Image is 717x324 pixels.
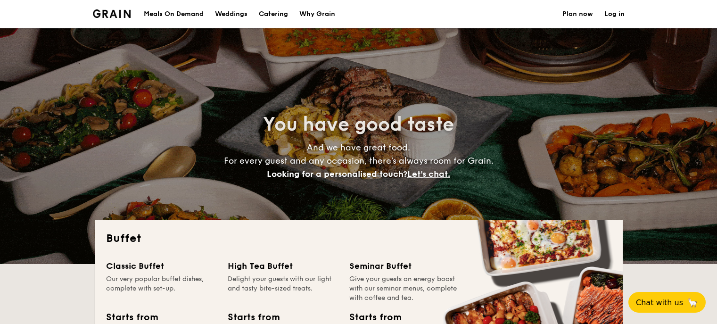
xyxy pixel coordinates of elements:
[263,113,454,136] span: You have good taste
[228,259,338,273] div: High Tea Buffet
[93,9,131,18] img: Grain
[687,297,698,308] span: 🦙
[228,274,338,303] div: Delight your guests with our light and tasty bite-sized treats.
[349,259,460,273] div: Seminar Buffet
[106,259,216,273] div: Classic Buffet
[349,274,460,303] div: Give your guests an energy boost with our seminar menus, complete with coffee and tea.
[93,9,131,18] a: Logotype
[224,142,494,179] span: And we have great food. For every guest and any occasion, there’s always room for Grain.
[106,231,611,246] h2: Buffet
[267,169,407,179] span: Looking for a personalised touch?
[636,298,683,307] span: Chat with us
[407,169,450,179] span: Let's chat.
[106,274,216,303] div: Our very popular buffet dishes, complete with set-up.
[628,292,706,313] button: Chat with us🦙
